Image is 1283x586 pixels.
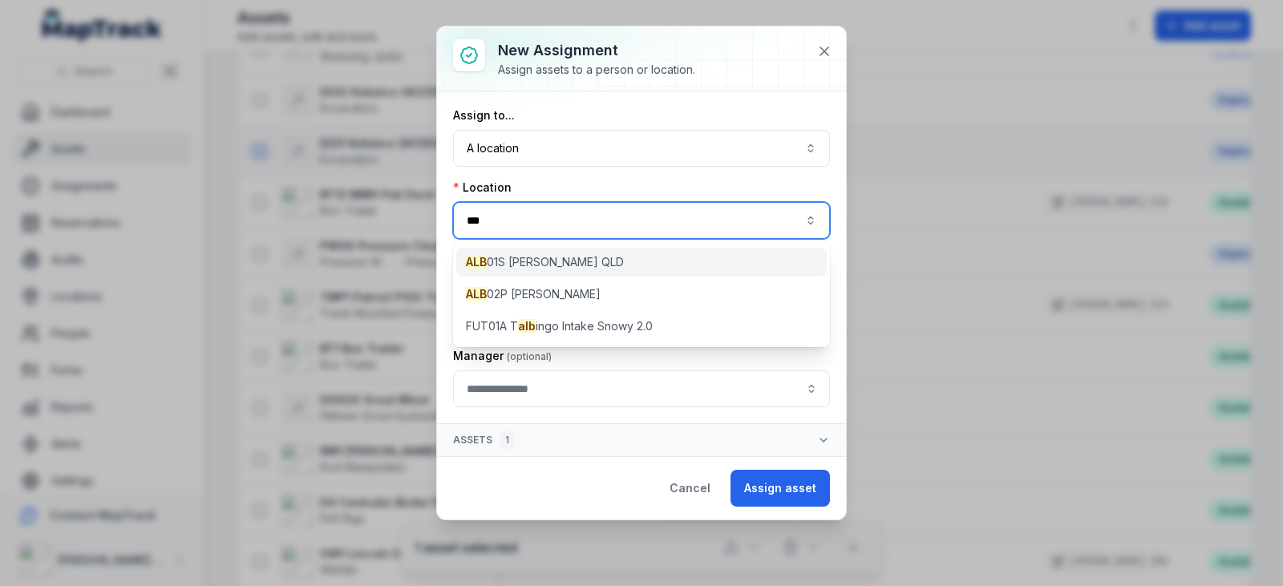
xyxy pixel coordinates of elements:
[498,39,695,62] h3: New assignment
[466,286,601,302] span: 02P [PERSON_NAME]
[656,470,724,507] button: Cancel
[731,470,830,507] button: Assign asset
[466,255,487,269] span: ALB
[453,180,512,196] label: Location
[466,254,624,270] span: 01S [PERSON_NAME] QLD
[499,430,516,450] div: 1
[466,287,487,301] span: ALB
[466,318,653,334] span: FUT01A T ingo Intake Snowy 2.0
[453,370,830,407] input: assignment-add:cf[907ad3fd-eed4-49d8-ad84-d22efbadc5a5]-label
[437,424,846,456] button: Assets1
[518,319,536,333] span: alb
[453,130,830,167] button: A location
[453,348,552,364] label: Manager
[453,107,515,123] label: Assign to...
[453,430,516,450] span: Assets
[498,62,695,78] div: Assign assets to a person or location.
